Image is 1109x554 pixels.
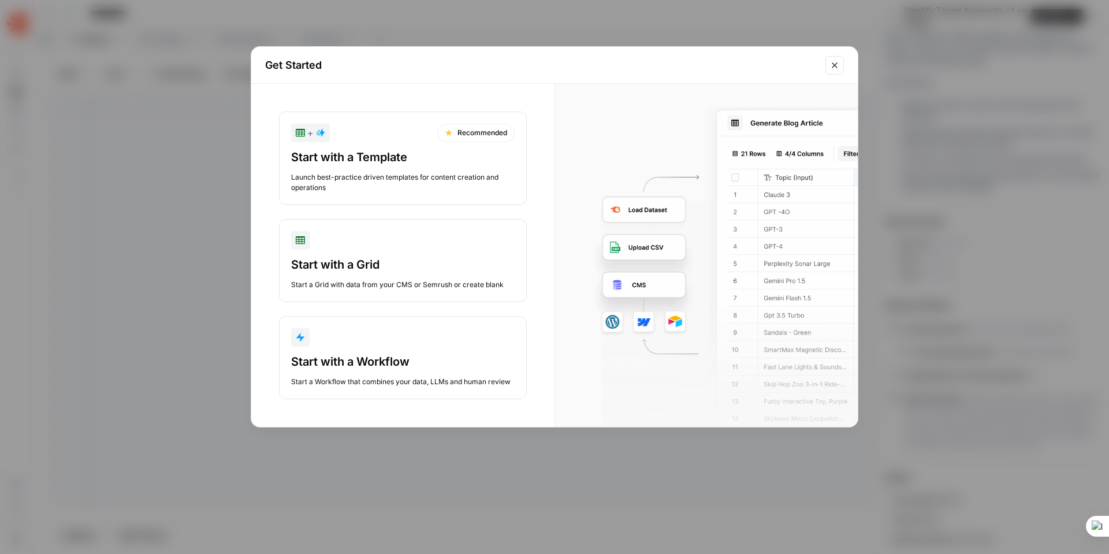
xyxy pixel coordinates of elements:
[825,56,844,75] button: Close modal
[265,57,818,73] h2: Get Started
[279,111,527,205] button: +RecommendedStart with a TemplateLaunch best-practice driven templates for content creation and o...
[279,316,527,399] button: Start with a WorkflowStart a Workflow that combines your data, LLMs and human review
[279,219,527,302] button: Start with a GridStart a Grid with data from your CMS or Semrush or create blank
[296,126,325,140] div: +
[291,280,515,290] div: Start a Grid with data from your CMS or Semrush or create blank
[291,149,515,165] div: Start with a Template
[291,354,515,370] div: Start with a Workflow
[437,124,515,142] div: Recommended
[291,377,515,387] div: Start a Workflow that combines your data, LLMs and human review
[291,172,515,193] div: Launch best-practice driven templates for content creation and operations
[291,256,515,273] div: Start with a Grid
